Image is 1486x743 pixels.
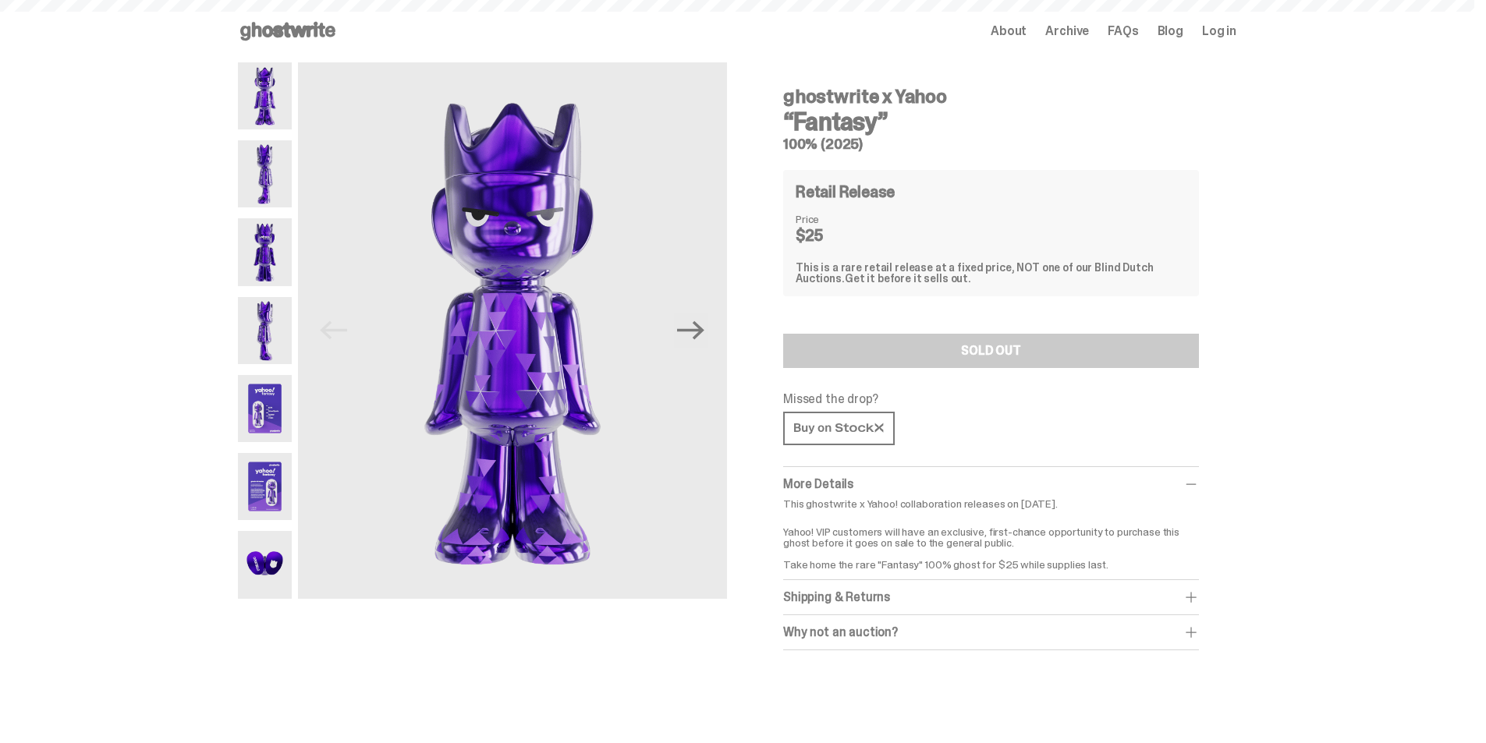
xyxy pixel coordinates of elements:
h4: ghostwrite x Yahoo [783,87,1199,106]
h4: Retail Release [796,184,895,200]
button: SOLD OUT [783,334,1199,368]
a: About [991,25,1027,37]
h3: “Fantasy” [783,109,1199,134]
h5: 100% (2025) [783,137,1199,151]
dt: Price [796,214,874,225]
img: Yahoo-HG---7.png [238,531,292,598]
div: This is a rare retail release at a fixed price, NOT one of our Blind Dutch Auctions. [796,262,1186,284]
a: Log in [1202,25,1236,37]
a: Archive [1045,25,1089,37]
img: Yahoo-HG---2.png [238,140,292,207]
img: Yahoo-HG---6.png [238,453,292,520]
div: Why not an auction? [783,624,1199,640]
div: Shipping & Returns [783,589,1199,605]
img: Yahoo-HG---1.png [238,62,292,129]
a: Blog [1158,25,1183,37]
a: FAQs [1108,25,1138,37]
p: Yahoo! VIP customers will have an exclusive, first-chance opportunity to purchase this ghost befo... [783,515,1199,570]
span: Get it before it sells out. [845,271,971,285]
div: SOLD OUT [961,345,1021,357]
button: Next [674,313,708,348]
span: More Details [783,476,853,492]
p: This ghostwrite x Yahoo! collaboration releases on [DATE]. [783,498,1199,509]
p: Missed the drop? [783,393,1199,405]
dd: $25 [796,228,874,243]
img: Yahoo-HG---5.png [238,375,292,442]
img: Yahoo-HG---3.png [238,218,292,285]
img: Yahoo-HG---1.png [298,62,727,599]
img: Yahoo-HG---4.png [238,297,292,364]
